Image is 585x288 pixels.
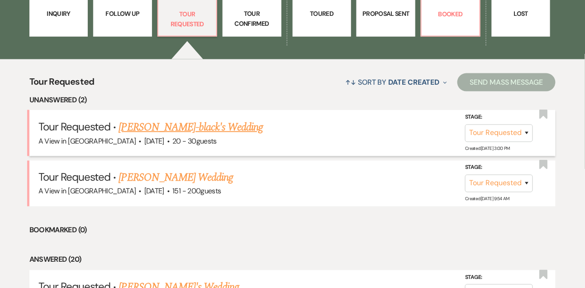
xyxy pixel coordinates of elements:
span: 20 - 30 guests [172,136,217,146]
span: [DATE] [144,187,164,196]
span: A View in [GEOGRAPHIC_DATA] [38,187,136,196]
button: Sort By Date Created [342,70,450,94]
label: Stage: [465,113,533,123]
button: Send Mass Message [457,73,556,91]
span: Created: [DATE] 9:54 AM [465,196,509,202]
span: Tour Requested [38,120,111,134]
span: Date Created [389,77,440,87]
span: 151 - 200 guests [172,187,221,196]
p: Follow Up [99,9,146,19]
label: Stage: [465,163,533,173]
li: Bookmarked (0) [29,225,556,236]
p: Tour Confirmed [228,9,276,29]
span: Created: [DATE] 3:00 PM [465,146,510,152]
p: Proposal Sent [362,9,409,19]
label: Stage: [465,273,533,283]
span: A View in [GEOGRAPHIC_DATA] [38,136,136,146]
li: Answered (20) [29,254,556,266]
a: [PERSON_NAME]-black's Wedding [119,119,263,135]
span: Tour Requested [29,75,95,94]
p: Tour Requested [164,9,211,29]
span: [DATE] [144,136,164,146]
p: Booked [427,9,474,19]
p: Lost [498,9,545,19]
a: [PERSON_NAME] Wedding [119,170,233,186]
span: ↑↓ [345,77,356,87]
span: Tour Requested [38,170,111,184]
p: Inquiry [35,9,82,19]
li: Unanswered (2) [29,94,556,106]
p: Toured [299,9,346,19]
